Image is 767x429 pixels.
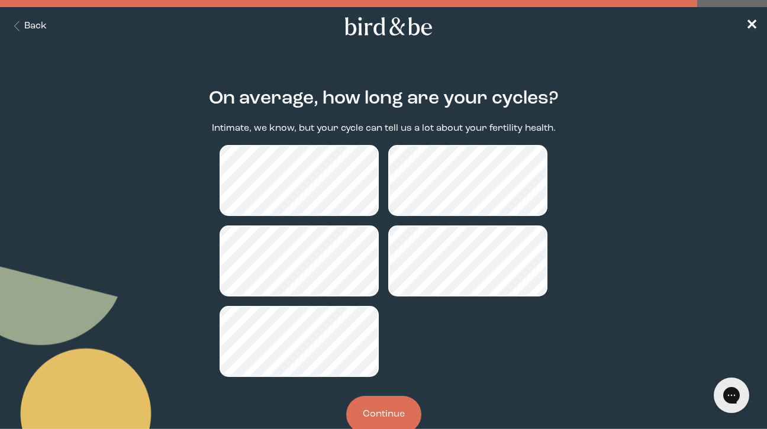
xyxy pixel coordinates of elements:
[708,373,755,417] iframe: Gorgias live chat messenger
[746,19,758,33] span: ✕
[9,20,47,33] button: Back Button
[209,85,559,112] h2: On average, how long are your cycles?
[746,16,758,37] a: ✕
[212,122,556,136] p: Intimate, we know, but your cycle can tell us a lot about your fertility health.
